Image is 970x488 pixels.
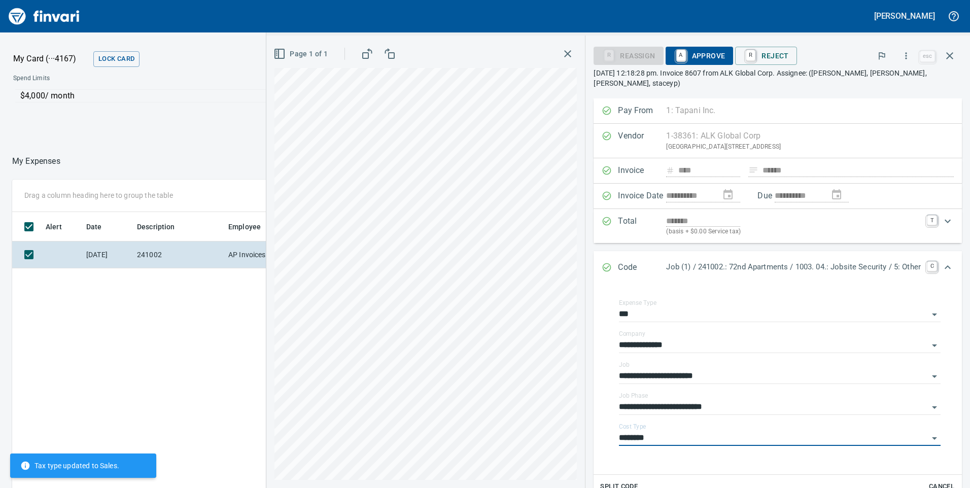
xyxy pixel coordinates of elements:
[5,102,345,113] p: Online allowed
[93,51,140,67] button: Lock Card
[927,338,942,353] button: Open
[666,227,921,237] p: (basis + $0.00 Service tax)
[20,90,338,102] p: $4,000 / month
[619,331,645,337] label: Company
[871,45,893,67] button: Flag
[920,51,935,62] a: esc
[13,74,196,84] span: Spend Limits
[619,424,646,430] label: Cost Type
[6,4,82,28] img: Finvari
[666,47,734,65] button: AApprove
[98,53,134,65] span: Lock Card
[927,215,937,225] a: T
[735,47,796,65] button: RReject
[12,155,60,167] p: My Expenses
[594,68,962,88] p: [DATE] 12:18:28 pm. Invoice 8607 from ALK Global Corp. Assignee: ([PERSON_NAME], [PERSON_NAME], [...
[133,241,224,268] td: 241002
[594,251,962,285] div: Expand
[619,362,630,368] label: Job
[46,221,62,233] span: Alert
[927,431,942,445] button: Open
[618,261,666,274] p: Code
[20,461,119,471] span: Tax type updated to Sales.
[676,50,686,61] a: A
[927,261,937,271] a: C
[594,209,962,243] div: Expand
[927,307,942,322] button: Open
[228,221,261,233] span: Employee
[619,393,648,399] label: Job Phase
[917,44,962,68] span: Close invoice
[13,53,89,65] p: My Card (···4167)
[275,48,328,60] span: Page 1 of 1
[46,221,75,233] span: Alert
[271,45,332,63] button: Page 1 of 1
[746,50,755,61] a: R
[82,241,133,268] td: [DATE]
[86,221,115,233] span: Date
[872,8,938,24] button: [PERSON_NAME]
[137,221,188,233] span: Description
[24,190,173,200] p: Drag a column heading here to group the table
[86,221,102,233] span: Date
[228,221,274,233] span: Employee
[619,300,656,306] label: Expense Type
[224,241,300,268] td: AP Invoices
[618,215,666,237] p: Total
[927,400,942,414] button: Open
[874,11,935,21] h5: [PERSON_NAME]
[927,369,942,384] button: Open
[137,221,175,233] span: Description
[895,45,917,67] button: More
[674,47,725,64] span: Approve
[743,47,788,64] span: Reject
[12,155,60,167] nav: breadcrumb
[666,261,921,273] p: Job (1) / 241002.: 72nd Apartments / 1003. 04.: Jobsite Security / 5: Other
[594,51,663,59] div: Reassign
